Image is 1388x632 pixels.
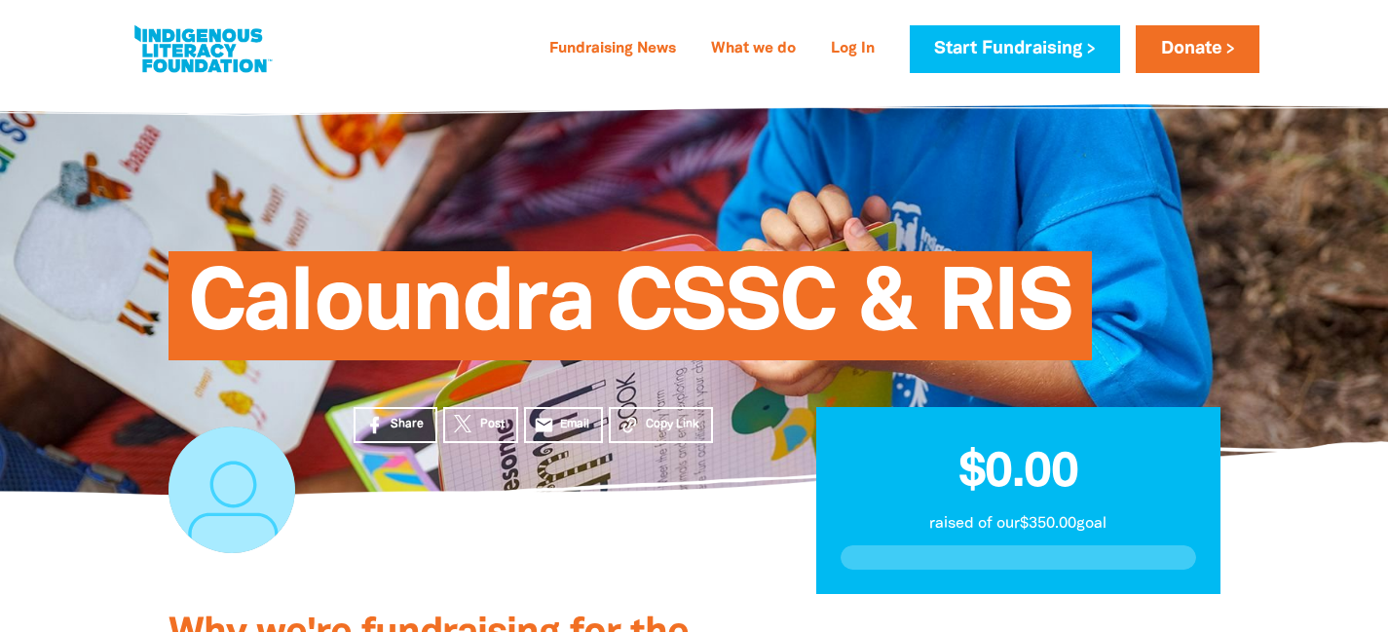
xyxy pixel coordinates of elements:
span: Post [480,416,505,433]
span: Caloundra CSSC & RIS [188,266,1072,360]
span: Email [560,416,589,433]
p: raised of our $350.00 goal [841,512,1196,536]
span: Copy Link [646,416,699,433]
span: Share [391,416,424,433]
span: $0.00 [958,451,1078,496]
button: Copy Link [609,407,713,443]
a: Log In [819,34,886,65]
a: Start Fundraising [910,25,1120,73]
i: email [534,415,554,435]
a: Post [443,407,518,443]
a: Donate [1136,25,1258,73]
a: emailEmail [524,407,604,443]
a: Fundraising News [538,34,688,65]
a: What we do [699,34,807,65]
a: Share [354,407,437,443]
